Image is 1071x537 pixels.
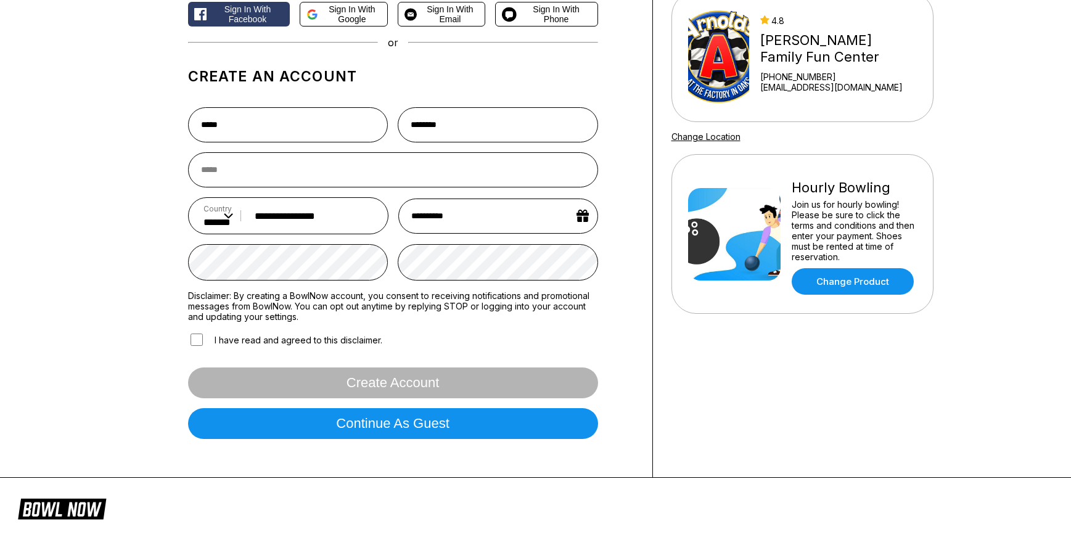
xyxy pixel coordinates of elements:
[522,4,591,24] span: Sign in with Phone
[688,188,781,281] img: Hourly Bowling
[760,32,916,65] div: [PERSON_NAME] Family Fun Center
[792,199,917,262] div: Join us for hourly bowling! Please be sure to click the terms and conditions and then enter your ...
[688,10,750,103] img: Arnold's Family Fun Center
[760,72,916,82] div: [PHONE_NUMBER]
[792,179,917,196] div: Hourly Bowling
[188,408,598,439] button: Continue as guest
[203,204,233,213] label: Country
[495,2,598,27] button: Sign in with Phone
[188,2,290,27] button: Sign in with Facebook
[760,15,916,26] div: 4.8
[188,68,598,85] h1: Create an account
[191,334,203,346] input: I have read and agreed to this disclaimer.
[300,2,387,27] button: Sign in with Google
[188,290,598,322] label: Disclaimer: By creating a BowlNow account, you consent to receiving notifications and promotional...
[671,131,741,142] a: Change Location
[792,268,914,295] a: Change Product
[211,4,284,24] span: Sign in with Facebook
[188,332,382,348] label: I have read and agreed to this disclaimer.
[188,36,598,49] div: or
[398,2,485,27] button: Sign in with Email
[422,4,478,24] span: Sign in with Email
[323,4,381,24] span: Sign in with Google
[760,82,916,92] a: [EMAIL_ADDRESS][DOMAIN_NAME]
